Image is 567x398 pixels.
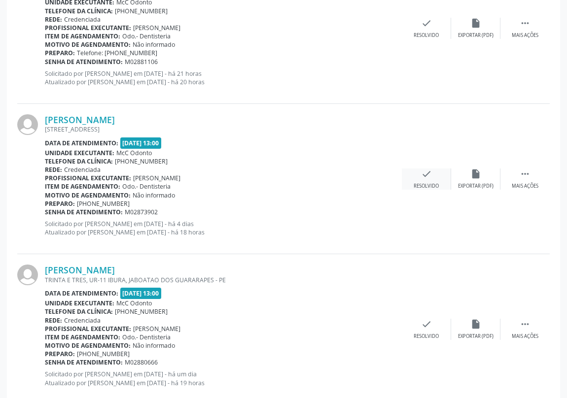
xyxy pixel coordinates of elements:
[45,350,75,358] b: Preparo:
[64,166,101,174] span: Credenciada
[77,350,130,358] span: [PHONE_NUMBER]
[45,325,131,333] b: Profissional executante:
[470,319,481,330] i: insert_drive_file
[45,299,114,307] b: Unidade executante:
[45,220,402,236] p: Solicitado por [PERSON_NAME] em [DATE] - há 4 dias Atualizado por [PERSON_NAME] em [DATE] - há 18...
[120,288,162,299] span: [DATE] 13:00
[122,32,171,40] span: Odo.- Dentisteria
[512,333,538,340] div: Mais ações
[458,32,494,39] div: Exportar (PDF)
[45,114,115,125] a: [PERSON_NAME]
[414,32,439,39] div: Resolvido
[45,316,62,325] b: Rede:
[45,276,402,284] div: TRINTA E TRES, UR-11 IBURA, JABOATAO DOS GUARARAPES - PE
[45,40,131,49] b: Motivo de agendamento:
[414,333,439,340] div: Resolvido
[64,15,101,24] span: Credenciada
[421,319,432,330] i: check
[17,114,38,135] img: img
[116,149,152,157] span: McC Odonto
[77,199,130,208] span: [PHONE_NUMBER]
[45,125,402,133] div: [STREET_ADDRESS]
[115,307,168,316] span: [PHONE_NUMBER]
[45,139,118,147] b: Data de atendimento:
[133,341,175,350] span: Não informado
[520,168,531,179] i: 
[45,149,114,157] b: Unidade executante:
[520,18,531,29] i: 
[45,174,131,182] b: Profissional executante:
[45,157,113,166] b: Telefone da clínica:
[125,58,158,66] span: M02881106
[520,319,531,330] i: 
[512,32,538,39] div: Mais ações
[133,40,175,49] span: Não informado
[45,307,113,316] b: Telefone da clínica:
[45,49,75,57] b: Preparo:
[421,18,432,29] i: check
[45,265,115,275] a: [PERSON_NAME]
[45,341,131,350] b: Motivo de agendamento:
[470,18,481,29] i: insert_drive_file
[45,289,118,298] b: Data de atendimento:
[45,333,120,341] b: Item de agendamento:
[512,183,538,190] div: Mais ações
[414,183,439,190] div: Resolvido
[458,183,494,190] div: Exportar (PDF)
[125,358,158,366] span: M02880666
[133,191,175,199] span: Não informado
[120,137,162,149] span: [DATE] 13:00
[45,7,113,15] b: Telefone da clínica:
[45,199,75,208] b: Preparo:
[45,32,120,40] b: Item de agendamento:
[17,265,38,285] img: img
[421,168,432,179] i: check
[470,168,481,179] i: insert_drive_file
[45,191,131,199] b: Motivo de agendamento:
[116,299,152,307] span: McC Odonto
[45,358,123,366] b: Senha de atendimento:
[133,24,180,32] span: [PERSON_NAME]
[133,174,180,182] span: [PERSON_NAME]
[45,58,123,66] b: Senha de atendimento:
[122,333,171,341] span: Odo.- Dentisteria
[45,69,402,86] p: Solicitado por [PERSON_NAME] em [DATE] - há 21 horas Atualizado por [PERSON_NAME] em [DATE] - há ...
[115,157,168,166] span: [PHONE_NUMBER]
[45,370,402,387] p: Solicitado por [PERSON_NAME] em [DATE] - há um dia Atualizado por [PERSON_NAME] em [DATE] - há 19...
[125,208,158,216] span: M02873902
[45,24,131,32] b: Profissional executante:
[122,182,171,191] span: Odo.- Dentisteria
[64,316,101,325] span: Credenciada
[115,7,168,15] span: [PHONE_NUMBER]
[45,208,123,216] b: Senha de atendimento:
[45,15,62,24] b: Rede:
[77,49,157,57] span: Telefone: [PHONE_NUMBER]
[133,325,180,333] span: [PERSON_NAME]
[45,166,62,174] b: Rede:
[45,182,120,191] b: Item de agendamento:
[458,333,494,340] div: Exportar (PDF)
